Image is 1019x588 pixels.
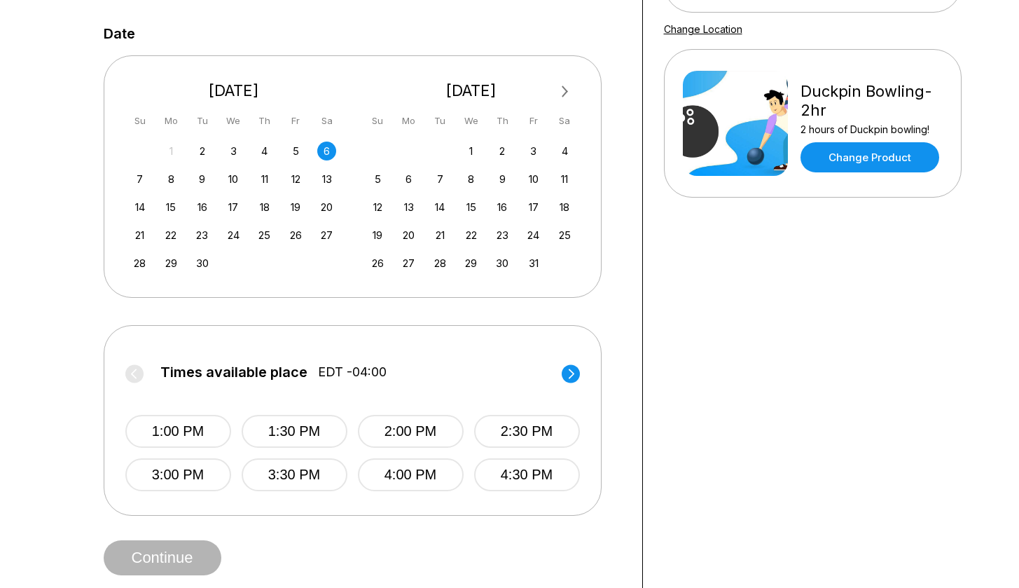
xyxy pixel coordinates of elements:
div: Th [493,111,512,130]
button: 3:30 PM [242,458,347,491]
div: Th [255,111,274,130]
div: Choose Monday, October 13th, 2025 [399,198,418,217]
button: 1:30 PM [242,415,347,448]
div: Choose Monday, October 6th, 2025 [399,170,418,189]
div: Choose Thursday, October 9th, 2025 [493,170,512,189]
div: Choose Sunday, October 12th, 2025 [368,198,387,217]
div: Choose Thursday, September 11th, 2025 [255,170,274,189]
div: 2 hours of Duckpin bowling! [800,123,943,135]
div: Tu [431,111,450,130]
div: Choose Sunday, October 5th, 2025 [368,170,387,189]
div: [DATE] [363,81,580,100]
div: Choose Friday, September 5th, 2025 [286,142,305,160]
div: Fr [286,111,305,130]
div: Choose Sunday, September 21st, 2025 [130,226,149,245]
div: Choose Wednesday, October 15th, 2025 [462,198,480,217]
div: Choose Tuesday, September 9th, 2025 [193,170,212,189]
div: Choose Saturday, September 6th, 2025 [317,142,336,160]
a: Change Product [800,142,939,172]
div: Sa [555,111,574,130]
div: Su [368,111,387,130]
div: Mo [399,111,418,130]
button: 1:00 PM [125,415,231,448]
div: Choose Thursday, October 23rd, 2025 [493,226,512,245]
div: Choose Saturday, September 27th, 2025 [317,226,336,245]
div: Choose Thursday, October 2nd, 2025 [493,142,512,160]
div: Choose Tuesday, September 2nd, 2025 [193,142,212,160]
div: Choose Friday, September 19th, 2025 [286,198,305,217]
div: Choose Friday, September 12th, 2025 [286,170,305,189]
div: Choose Monday, September 22nd, 2025 [162,226,181,245]
div: Choose Sunday, September 14th, 2025 [130,198,149,217]
div: Choose Friday, October 10th, 2025 [524,170,543,189]
div: Choose Wednesday, September 17th, 2025 [224,198,243,217]
div: Choose Thursday, October 30th, 2025 [493,254,512,273]
div: Choose Monday, September 8th, 2025 [162,170,181,189]
div: Choose Saturday, October 4th, 2025 [555,142,574,160]
div: Choose Thursday, September 18th, 2025 [255,198,274,217]
div: [DATE] [125,81,342,100]
div: Choose Tuesday, October 21st, 2025 [431,226,450,245]
div: Choose Saturday, September 13th, 2025 [317,170,336,189]
div: Choose Friday, October 24th, 2025 [524,226,543,245]
button: Next Month [554,81,576,103]
div: Choose Friday, October 3rd, 2025 [524,142,543,160]
div: Choose Sunday, September 7th, 2025 [130,170,149,189]
div: Choose Saturday, October 25th, 2025 [555,226,574,245]
div: Choose Tuesday, September 30th, 2025 [193,254,212,273]
div: Choose Wednesday, October 29th, 2025 [462,254,480,273]
div: Choose Monday, October 20th, 2025 [399,226,418,245]
div: Tu [193,111,212,130]
div: Choose Wednesday, September 10th, 2025 [224,170,243,189]
div: Choose Saturday, October 11th, 2025 [555,170,574,189]
div: Su [130,111,149,130]
div: Choose Thursday, September 25th, 2025 [255,226,274,245]
div: Choose Monday, October 27th, 2025 [399,254,418,273]
span: Times available place [160,364,307,380]
div: Choose Wednesday, October 8th, 2025 [462,170,480,189]
img: Duckpin Bowling- 2hr [683,71,788,176]
div: Choose Monday, September 15th, 2025 [162,198,181,217]
div: Choose Monday, September 29th, 2025 [162,254,181,273]
div: We [462,111,480,130]
div: Choose Friday, September 26th, 2025 [286,226,305,245]
div: Choose Saturday, October 18th, 2025 [555,198,574,217]
div: Choose Wednesday, October 1st, 2025 [462,142,480,160]
div: month 2025-10 [366,140,576,273]
div: Choose Tuesday, October 14th, 2025 [431,198,450,217]
div: Choose Tuesday, October 7th, 2025 [431,170,450,189]
div: Choose Sunday, September 28th, 2025 [130,254,149,273]
label: Date [104,26,135,41]
div: We [224,111,243,130]
button: 3:00 PM [125,458,231,491]
div: Not available Monday, September 1st, 2025 [162,142,181,160]
button: 4:30 PM [474,458,580,491]
div: Choose Friday, October 17th, 2025 [524,198,543,217]
div: Choose Sunday, October 26th, 2025 [368,254,387,273]
div: Choose Wednesday, September 3rd, 2025 [224,142,243,160]
div: Choose Thursday, October 16th, 2025 [493,198,512,217]
div: Choose Tuesday, September 16th, 2025 [193,198,212,217]
div: Mo [162,111,181,130]
span: EDT -04:00 [318,364,387,380]
div: Choose Sunday, October 19th, 2025 [368,226,387,245]
div: Choose Saturday, September 20th, 2025 [317,198,336,217]
button: 4:00 PM [358,458,464,491]
div: Choose Wednesday, September 24th, 2025 [224,226,243,245]
a: Change Location [664,23,742,35]
div: Fr [524,111,543,130]
div: Choose Tuesday, September 23rd, 2025 [193,226,212,245]
button: 2:30 PM [474,415,580,448]
button: 2:00 PM [358,415,464,448]
div: Choose Wednesday, October 22nd, 2025 [462,226,480,245]
div: Duckpin Bowling- 2hr [800,82,943,120]
div: Choose Thursday, September 4th, 2025 [255,142,274,160]
div: month 2025-09 [129,140,339,273]
div: Choose Tuesday, October 28th, 2025 [431,254,450,273]
div: Choose Friday, October 31st, 2025 [524,254,543,273]
div: Sa [317,111,336,130]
